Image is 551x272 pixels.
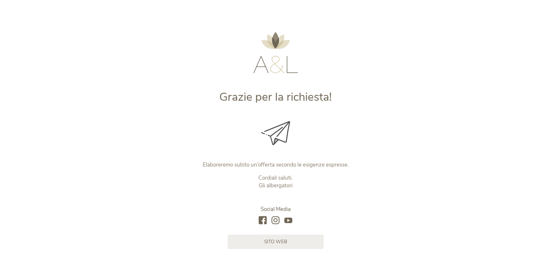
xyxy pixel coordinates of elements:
a: instagram [271,216,280,225]
img: AMONTI & LUNARIS Wellnessresort [253,32,298,73]
a: youtube [284,216,292,225]
p: Cordiali saluti. Gli albergatori [142,174,409,190]
a: sito web [228,235,324,249]
a: facebook [259,216,267,225]
span: Grazie per la richiesta! [219,89,332,105]
img: Grazie per la richiesta! [261,121,290,145]
span: Social Media [261,206,291,213]
span: sito web [264,238,287,245]
p: Elaboreremo subito un’offerta secondo le esigenze espresse. [142,161,409,169]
